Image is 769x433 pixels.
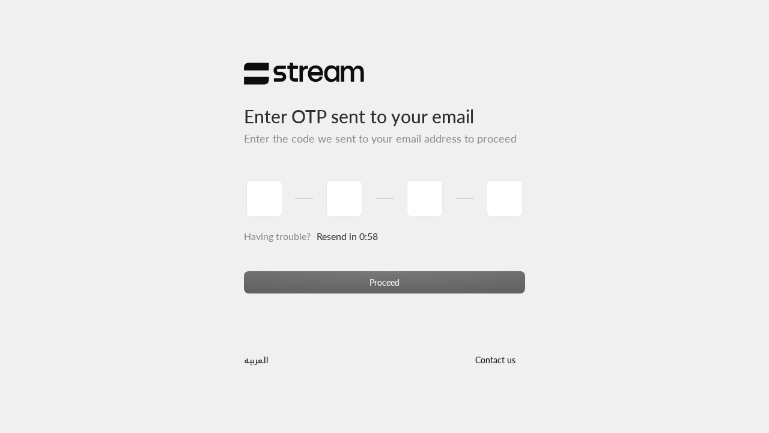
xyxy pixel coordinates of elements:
[244,348,269,370] a: العربية
[465,355,525,365] a: Contact us
[465,348,525,370] button: Contact us
[244,132,525,146] h5: Enter the code we sent to your email address to proceed
[244,85,525,127] h3: Enter OTP sent to your email
[244,230,311,242] span: Having trouble?
[317,230,378,242] span: Resend in 0:58
[244,62,364,85] img: Stream Logo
